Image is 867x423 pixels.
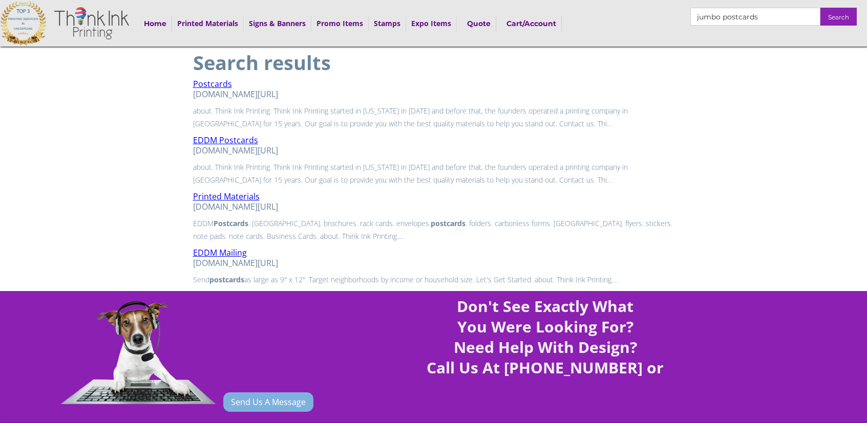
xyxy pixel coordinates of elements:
[411,18,451,28] a: Expo Items
[193,275,209,284] span: Send
[398,231,404,241] span: …
[820,8,857,26] input: Search
[193,51,674,74] h1: Search results
[369,16,406,31] div: Stamps
[172,16,244,31] div: Printed Materials
[406,16,457,31] div: Expo Items
[193,106,628,128] span: about. Think Ink Printing. Think Ink Printing started in [US_STATE] in [DATE] and before that, th...
[177,18,238,28] a: Printed Materials
[193,218,214,228] span: EDDM
[374,18,400,28] a: Stamps
[193,162,628,185] span: about. Think Ink Printing. Think Ink Printing started in [US_STATE] in [DATE] and before that, th...
[223,392,313,412] a: Send Us A Message
[193,247,247,258] a: EDDM Mailing
[501,16,562,31] a: Cart/Account
[193,135,258,146] a: EDDM Postcards
[193,89,674,99] div: [DOMAIN_NAME][URL]
[462,16,496,31] a: Quote
[214,218,248,228] strong: Postcards
[467,19,491,28] strong: Quote
[193,202,674,212] div: [DOMAIN_NAME][URL]
[427,296,664,386] strong: Don't See Exactly What You Were Looking For? Need Help With Design? Call Us At [PHONE_NUMBER] or
[690,8,820,26] input: Search…
[144,19,166,28] strong: Home
[311,16,369,31] div: Promo Items
[139,16,172,31] a: Home
[316,18,363,28] a: Promo Items
[248,218,431,228] span: . [GEOGRAPHIC_DATA]. brochures. rack cards. envelopes.
[244,275,613,284] span: as large as 9" x 12". Target neighborhoods by income or household size. Let's Get Started. about....
[249,18,306,28] a: Signs & Banners
[613,275,618,284] span: …
[193,191,260,202] a: Printed Materials
[506,19,556,28] strong: Cart/Account
[607,119,612,128] span: …
[193,258,674,268] div: [DOMAIN_NAME][URL]
[193,78,232,90] a: Postcards
[244,16,311,31] div: Signs & Banners
[607,175,612,185] span: …
[193,145,674,155] div: [DOMAIN_NAME][URL]
[209,275,244,284] strong: postcards
[431,218,466,228] strong: postcards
